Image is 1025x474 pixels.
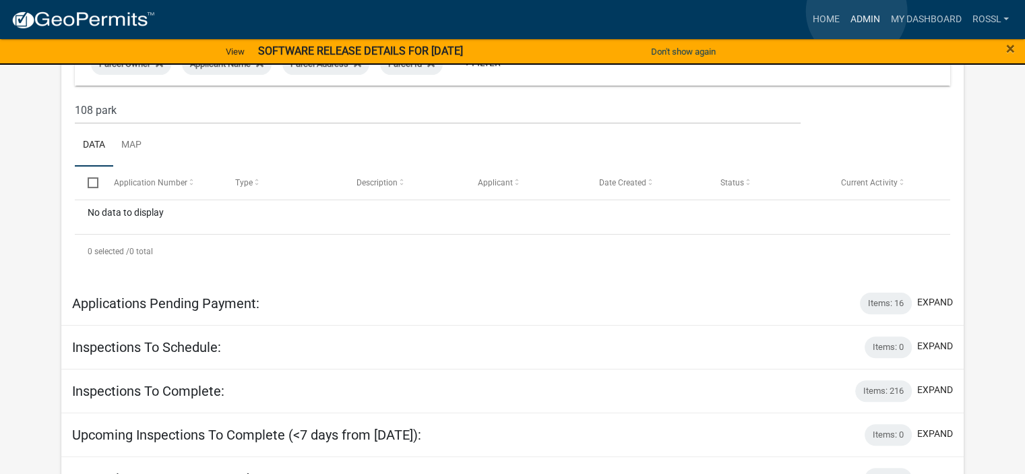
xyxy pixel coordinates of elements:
span: Date Created [598,178,646,187]
datatable-header-cell: Type [222,167,343,199]
strong: SOFTWARE RELEASE DETAILS FOR [DATE] [258,45,463,57]
span: Current Activity [841,178,897,187]
span: Application Number [114,178,187,187]
button: expand [917,427,953,441]
div: Items: 16 [860,293,912,314]
div: No data to display [75,200,950,234]
div: Items: 0 [865,336,912,358]
a: View [220,40,250,63]
span: Applicant [477,178,512,187]
div: Items: 0 [865,424,912,446]
div: 0 total [75,235,950,268]
span: Type [235,178,253,187]
span: Status [720,178,743,187]
a: Admin [844,7,885,32]
span: 0 selected / [88,247,129,256]
a: Data [75,124,113,167]
div: Items: 216 [855,380,912,402]
button: expand [917,295,953,309]
datatable-header-cell: Current Activity [828,167,950,199]
input: Search for applications [75,96,801,124]
datatable-header-cell: Date Created [586,167,707,199]
span: Description [356,178,398,187]
button: Don't show again [646,40,721,63]
h5: Inspections To Complete: [72,383,224,399]
button: Close [1006,40,1015,57]
a: RossL [966,7,1014,32]
h5: Applications Pending Payment: [72,295,259,312]
button: expand [917,383,953,397]
datatable-header-cell: Description [343,167,464,199]
a: My Dashboard [885,7,966,32]
button: expand [917,339,953,353]
datatable-header-cell: Select [75,167,100,199]
datatable-header-cell: Applicant [464,167,586,199]
h5: Upcoming Inspections To Complete (<7 days from [DATE]): [72,427,421,443]
h5: Inspections To Schedule: [72,339,221,355]
a: Map [113,124,150,167]
datatable-header-cell: Application Number [100,167,222,199]
a: Home [807,7,844,32]
span: × [1006,39,1015,58]
datatable-header-cell: Status [707,167,828,199]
